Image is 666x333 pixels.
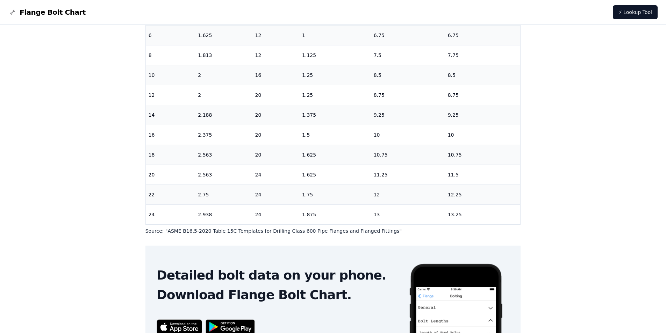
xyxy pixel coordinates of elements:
[195,145,252,165] td: 2.563
[371,204,445,224] td: 13
[195,65,252,85] td: 2
[371,145,445,165] td: 10.75
[299,165,371,184] td: 1.625
[146,184,195,204] td: 22
[371,105,445,125] td: 9.25
[299,45,371,65] td: 1.125
[252,105,299,125] td: 20
[252,204,299,224] td: 24
[157,288,398,302] h2: Download Flange Bolt Chart.
[195,105,252,125] td: 2.188
[195,165,252,184] td: 2.563
[195,184,252,204] td: 2.75
[299,105,371,125] td: 1.375
[252,65,299,85] td: 16
[252,25,299,45] td: 12
[252,85,299,105] td: 20
[146,105,195,125] td: 14
[146,65,195,85] td: 10
[146,145,195,165] td: 18
[299,145,371,165] td: 1.625
[371,125,445,145] td: 10
[371,25,445,45] td: 6.75
[252,145,299,165] td: 20
[445,25,521,45] td: 6.75
[195,25,252,45] td: 1.625
[613,5,658,19] a: ⚡ Lookup Tool
[195,45,252,65] td: 1.813
[445,85,521,105] td: 8.75
[445,105,521,125] td: 9.25
[371,165,445,184] td: 11.25
[445,65,521,85] td: 8.5
[252,184,299,204] td: 24
[252,45,299,65] td: 12
[195,125,252,145] td: 2.375
[146,45,195,65] td: 8
[299,25,371,45] td: 1
[445,145,521,165] td: 10.75
[445,165,521,184] td: 11.5
[145,227,521,234] p: Source: " ASME B16.5-2020 Table 15C Templates for Drilling Class 600 Pipe Flanges and Flanged Fit...
[195,85,252,105] td: 2
[445,184,521,204] td: 12.25
[146,125,195,145] td: 16
[146,85,195,105] td: 12
[157,268,398,282] h2: Detailed bolt data on your phone.
[146,204,195,224] td: 24
[445,125,521,145] td: 10
[252,165,299,184] td: 24
[299,85,371,105] td: 1.25
[299,204,371,224] td: 1.875
[8,8,17,16] img: Flange Bolt Chart Logo
[8,7,86,17] a: Flange Bolt Chart LogoFlange Bolt Chart
[252,125,299,145] td: 20
[371,85,445,105] td: 8.75
[371,45,445,65] td: 7.5
[146,25,195,45] td: 6
[445,204,521,224] td: 13.25
[299,184,371,204] td: 1.75
[371,184,445,204] td: 12
[20,7,86,17] span: Flange Bolt Chart
[299,65,371,85] td: 1.25
[299,125,371,145] td: 1.5
[445,45,521,65] td: 7.75
[371,65,445,85] td: 8.5
[146,165,195,184] td: 20
[195,204,252,224] td: 2.938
